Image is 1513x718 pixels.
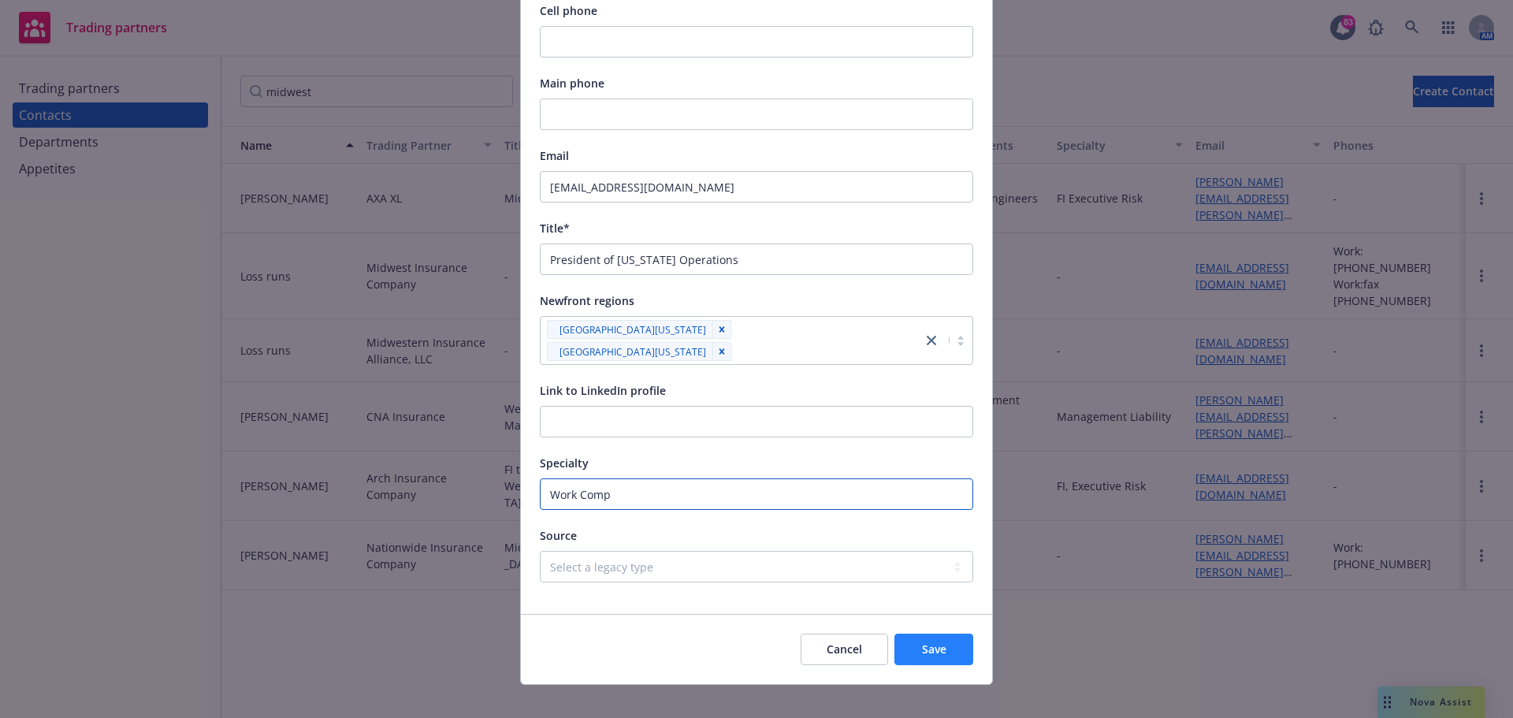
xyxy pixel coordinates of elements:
span: Link to LinkedIn profile [540,383,666,398]
span: Save [922,642,946,657]
button: Cancel [801,634,888,665]
span: [GEOGRAPHIC_DATA][US_STATE] [559,322,706,338]
span: Cell phone [540,3,597,18]
span: Title* [540,221,570,236]
div: Remove [object Object] [712,320,731,339]
span: [GEOGRAPHIC_DATA][US_STATE] [559,344,706,360]
button: Save [894,634,973,665]
span: Source [540,528,577,543]
span: Newfront regions [540,293,634,308]
span: [GEOGRAPHIC_DATA][US_STATE] [553,322,706,338]
a: close [922,331,941,350]
span: Main phone [540,76,604,91]
span: Specialty [540,456,589,471]
div: Remove [object Object] [712,342,731,361]
span: [GEOGRAPHIC_DATA][US_STATE] [553,344,706,360]
span: Email [540,148,569,163]
span: Cancel [827,642,862,657]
